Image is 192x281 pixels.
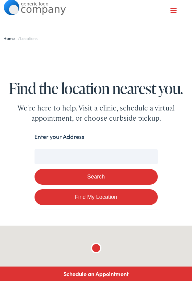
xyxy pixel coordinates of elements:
a: Home [3,35,18,41]
span: / [3,35,38,41]
a: What We Offer [8,25,188,38]
button: Search [35,169,158,185]
div: We're here to help. Visit a clinic, schedule a virtual appointment, or choose curbside pickup. [4,103,188,123]
a: Find My Location [35,189,158,205]
label: Enter your Address [35,132,84,141]
span: Locations [20,35,38,41]
div: The Alamo [89,242,104,256]
h1: Find the location nearest you. [4,80,188,96]
input: Enter your address or zip code [35,149,158,164]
